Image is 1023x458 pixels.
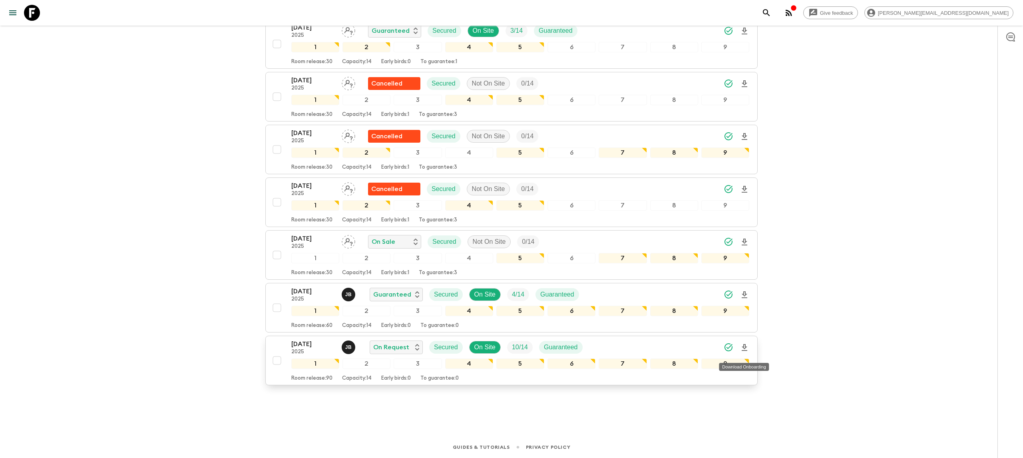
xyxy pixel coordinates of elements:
[803,6,858,19] a: Give feedback
[599,200,647,211] div: 7
[740,79,749,89] svg: Download Onboarding
[547,253,595,263] div: 6
[724,79,733,88] svg: Synced Successfully
[724,131,733,141] svg: Synced Successfully
[599,147,647,158] div: 7
[419,112,457,118] p: To guarantee: 3
[427,130,460,143] div: Secured
[373,290,411,299] p: Guaranteed
[342,200,390,211] div: 2
[291,234,335,243] p: [DATE]
[468,235,511,248] div: Not On Site
[432,26,456,36] p: Secured
[445,358,493,369] div: 4
[291,147,339,158] div: 1
[650,95,698,105] div: 8
[368,77,420,90] div: Flash Pack cancellation
[701,200,749,211] div: 9
[496,306,544,316] div: 5
[516,77,538,90] div: Trip Fill
[467,77,510,90] div: Not On Site
[428,24,461,37] div: Secured
[342,112,372,118] p: Capacity: 14
[345,344,352,350] p: J B
[521,131,533,141] p: 0 / 14
[291,253,339,263] div: 1
[445,253,493,263] div: 4
[291,306,339,316] div: 1
[473,237,506,247] p: Not On Site
[599,42,647,52] div: 7
[864,6,1013,19] div: [PERSON_NAME][EMAIL_ADDRESS][DOMAIN_NAME]
[740,290,749,300] svg: Download Onboarding
[453,443,510,452] a: Guides & Tutorials
[547,358,595,369] div: 6
[342,95,390,105] div: 2
[342,341,357,354] button: JB
[599,358,647,369] div: 7
[371,131,402,141] p: Cancelled
[342,358,390,369] div: 2
[265,125,758,174] button: [DATE]2025Assign pack leaderFlash Pack cancellationSecuredNot On SiteTrip Fill123456789Room relea...
[445,95,493,105] div: 4
[467,130,510,143] div: Not On Site
[291,296,335,303] p: 2025
[445,306,493,316] div: 4
[342,270,372,276] p: Capacity: 14
[291,32,335,39] p: 2025
[342,375,372,382] p: Capacity: 14
[724,343,733,352] svg: Synced Successfully
[291,181,335,191] p: [DATE]
[469,341,501,354] div: On Site
[547,200,595,211] div: 6
[547,147,595,158] div: 6
[740,185,749,194] svg: Download Onboarding
[506,24,527,37] div: Trip Fill
[724,26,733,36] svg: Synced Successfully
[474,290,496,299] p: On Site
[265,230,758,280] button: [DATE]2025Assign pack leaderOn SaleSecuredNot On SiteTrip Fill123456789Room release:30Capacity:14...
[516,130,538,143] div: Trip Fill
[381,270,409,276] p: Early birds: 1
[540,290,574,299] p: Guaranteed
[291,270,332,276] p: Room release: 30
[434,343,458,352] p: Secured
[650,358,698,369] div: 8
[291,287,335,296] p: [DATE]
[394,95,442,105] div: 3
[521,184,533,194] p: 0 / 14
[291,349,335,355] p: 2025
[445,42,493,52] div: 4
[758,5,774,21] button: search adventures
[342,306,390,316] div: 2
[724,237,733,247] svg: Synced Successfully
[472,131,505,141] p: Not On Site
[719,363,769,371] div: Download Onboarding
[874,10,1013,16] span: [PERSON_NAME][EMAIL_ADDRESS][DOMAIN_NAME]
[740,343,749,352] svg: Download Onboarding
[342,79,355,86] span: Assign pack leader
[381,217,409,223] p: Early birds: 1
[342,323,372,329] p: Capacity: 14
[526,443,570,452] a: Privacy Policy
[510,26,523,36] p: 3 / 14
[701,42,749,52] div: 9
[381,112,409,118] p: Early birds: 1
[368,130,420,143] div: Flash Pack cancellation
[517,235,539,248] div: Trip Fill
[265,177,758,227] button: [DATE]2025Assign pack leaderFlash Pack cancellationSecuredNot On SiteTrip Fill123456789Room relea...
[432,184,456,194] p: Secured
[291,128,335,138] p: [DATE]
[291,59,332,65] p: Room release: 30
[372,237,395,247] p: On Sale
[650,253,698,263] div: 8
[291,164,332,171] p: Room release: 30
[544,343,578,352] p: Guaranteed
[473,26,494,36] p: On Site
[291,217,332,223] p: Room release: 30
[372,26,410,36] p: Guaranteed
[291,138,335,144] p: 2025
[394,147,442,158] div: 3
[434,290,458,299] p: Secured
[342,290,357,297] span: Joe Bernini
